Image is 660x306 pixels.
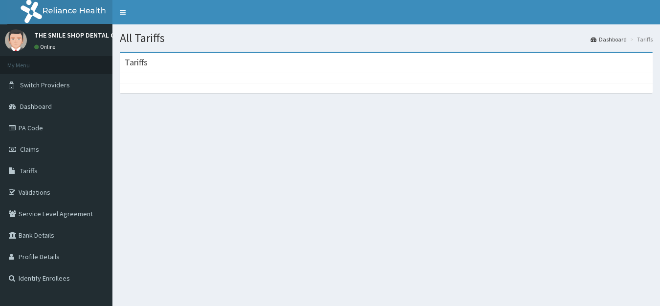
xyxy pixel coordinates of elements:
[591,35,627,43] a: Dashboard
[628,35,653,43] li: Tariffs
[20,166,38,175] span: Tariffs
[20,81,70,89] span: Switch Providers
[120,32,653,44] h1: All Tariffs
[5,29,27,51] img: User Image
[20,102,52,111] span: Dashboard
[20,145,39,154] span: Claims
[125,58,148,67] h3: Tariffs
[34,43,58,50] a: Online
[34,32,130,39] p: THE SMILE SHOP DENTAL CLINIC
